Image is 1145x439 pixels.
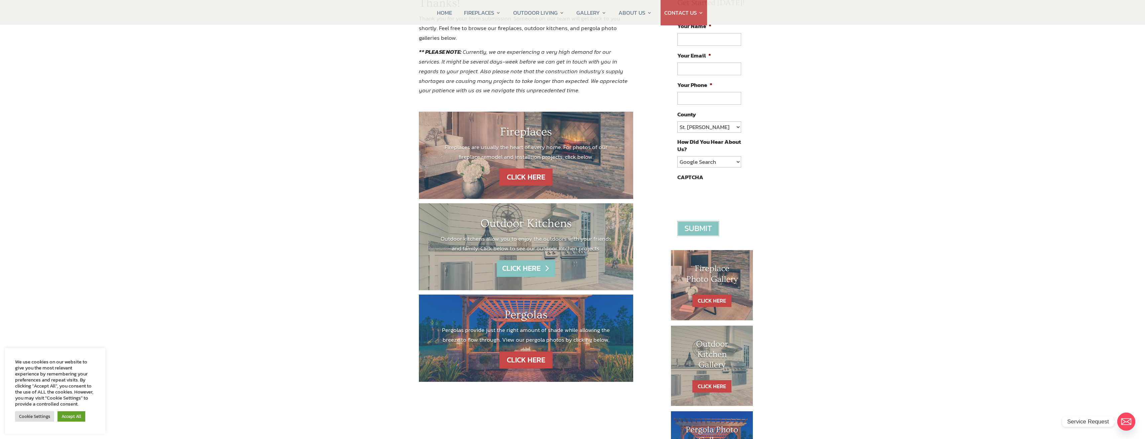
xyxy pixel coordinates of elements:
[684,339,740,374] h1: Outdoor Kitchen Gallery
[439,308,613,325] h1: Pergolas
[497,260,555,277] a: CLICK HERE
[677,22,711,30] label: Your Name
[1117,413,1135,431] a: Email
[439,217,613,234] h1: Outdoor Kitchens
[499,169,553,186] a: CLICK HERE
[677,174,703,181] label: CAPTCHA
[439,325,613,345] p: Pergolas provide just the right amount of shade while allowing the breeze to flow through. View o...
[419,14,634,43] p: Thank you for your form submission. Someone on our team will get back to you shortly. Feel free t...
[439,234,613,253] p: Outdoor kitchens allow you to enjoy the outdoors with your friends and family. Click below to see...
[419,47,461,56] strong: ** PLEASE NOTE:
[692,295,731,307] a: CLICK HERE
[677,221,719,236] input: Submit
[439,125,613,142] h1: Fireplaces
[677,111,696,118] label: County
[677,184,779,210] iframe: reCAPTCHA
[499,351,553,368] a: CLICK HERE
[15,359,95,407] div: We use cookies on our website to give you the most relevant experience by remembering your prefer...
[692,380,731,393] a: CLICK HERE
[15,411,54,422] a: Cookie Settings
[439,142,613,162] p: Fireplaces are usually the heart of every home. For photos of our fireplace remodel and installti...
[677,52,711,59] label: Your Email
[677,81,712,89] label: Your Phone
[58,411,85,422] a: Accept All
[677,138,741,153] label: How Did You Hear About Us?
[684,263,740,288] h1: Fireplace Photo Gallery
[419,47,627,95] em: Currently, we are experiencing a very high demand for our services. It might be several days-week...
